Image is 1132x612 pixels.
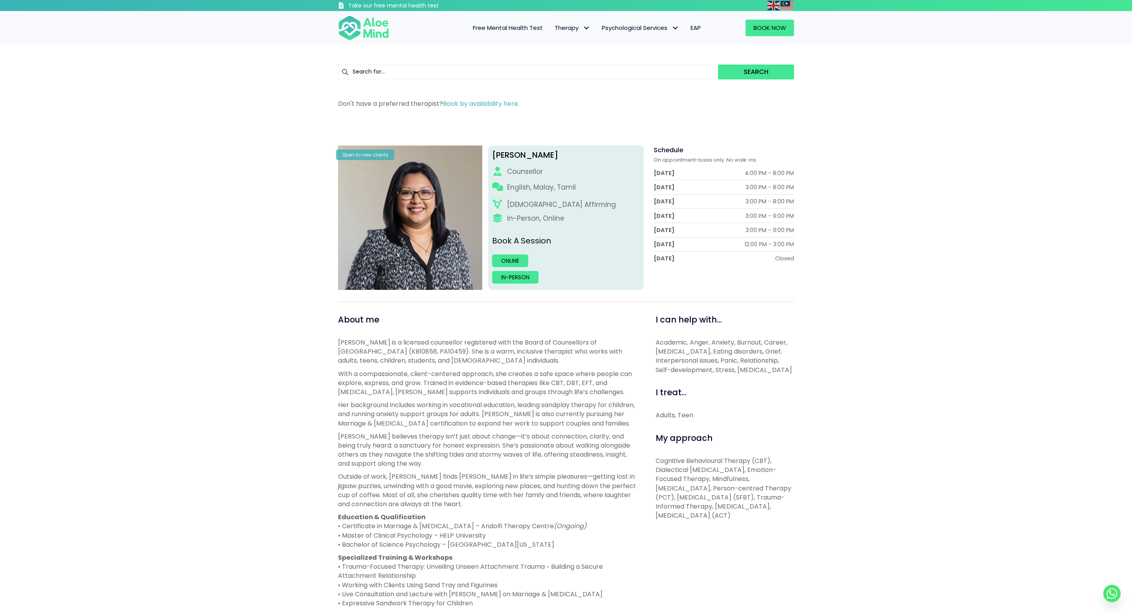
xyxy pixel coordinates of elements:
[473,24,543,32] span: Free Mental Health Test
[767,1,781,10] a: English
[348,2,481,10] h3: Take our free mental health test
[656,432,713,444] span: My approach
[654,146,683,155] span: Schedule
[781,1,794,10] a: Malay
[656,411,794,420] div: Adults, Teen
[507,167,543,177] div: Counsellor
[338,472,638,509] p: Outside of work, [PERSON_NAME] finds [PERSON_NAME] in life’s simple pleasures—getting lost in jig...
[492,235,640,247] p: Book A Session
[555,24,590,32] span: Therapy
[338,99,794,108] p: Don't have a preferred therapist?
[654,226,674,234] div: [DATE]
[654,183,674,191] div: [DATE]
[338,553,452,562] strong: Specialized Training & Workshops
[338,512,426,522] strong: Education & Qualification
[338,553,638,608] p: • Trauma-Focused Therapy: Unveiling Unseen Attachment Trauma ~ Building a Secure Attachment Relat...
[338,512,638,549] p: • Certificate in Marriage & [MEDICAL_DATA] – Andolfi Therapy Centre • Master of Clinical Psycholo...
[745,169,794,177] div: 4:00 PM - 8:00 PM
[656,456,794,520] p: Cognitive Behavioural Therapy (CBT), Dialectical [MEDICAL_DATA], Emotion-Focused Therapy, Mindful...
[338,400,638,428] p: Her background includes working in vocational education, leading sandplay therapy for children, a...
[669,22,681,34] span: Psychological Services: submenu
[507,182,576,192] p: English, Malay, Tamil
[654,197,674,205] div: [DATE]
[602,24,679,32] span: Psychological Services
[654,212,674,220] div: [DATE]
[492,271,538,284] a: In-person
[338,369,638,397] p: With a compassionate, client-centered approach, she creates a safe space where people can explore...
[746,20,794,36] a: Book Now
[492,254,528,267] a: Online
[581,22,592,34] span: Therapy: submenu
[596,20,685,36] a: Psychological ServicesPsychological Services: submenu
[336,149,394,160] div: Open to new clients
[492,149,640,161] div: [PERSON_NAME]
[718,65,794,79] button: Search
[1103,585,1121,602] a: Whatsapp
[554,522,586,531] em: (Ongoing)
[746,197,794,205] div: 3:00 PM - 8:00 PM
[443,99,519,108] a: Book by availability here.
[691,24,701,32] span: EAP
[338,432,638,468] p: [PERSON_NAME] believes therapy isn’t just about change—it’s about connection, clarity, and being ...
[656,338,792,374] span: Academic, Anger, Anxiety, Burnout, Career, [MEDICAL_DATA], Eating disorders, Grief, Interpersonal...
[746,226,794,234] div: 3:00 PM - 9:00 PM
[746,183,794,191] div: 3:00 PM - 8:00 PM
[338,146,482,290] img: Sabrina
[746,212,794,220] div: 3:00 PM - 9:00 PM
[656,387,686,398] span: I treat...
[338,338,638,365] p: [PERSON_NAME] is a licensed counsellor registered with the Board of Counsellors of [GEOGRAPHIC_DA...
[338,65,718,79] input: Search for...
[338,15,389,41] img: Aloe mind Logo
[654,169,674,177] div: [DATE]
[685,20,707,36] a: EAP
[549,20,596,36] a: TherapyTherapy: submenu
[767,1,780,10] img: en
[656,314,722,325] span: I can help with...
[399,20,707,36] nav: Menu
[507,214,564,223] div: In-Person, Online
[467,20,549,36] a: Free Mental Health Test
[507,200,616,210] div: [DEMOGRAPHIC_DATA] Affirming
[654,254,674,262] div: [DATE]
[744,240,794,248] div: 12:00 PM - 3:00 PM
[775,254,794,262] div: Closed
[781,1,793,10] img: ms
[753,24,786,32] span: Book Now
[338,314,379,325] span: About me
[654,240,674,248] div: [DATE]
[338,2,481,11] a: Take our free mental health test
[654,156,756,164] span: On appointment-basis only. No walk-ins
